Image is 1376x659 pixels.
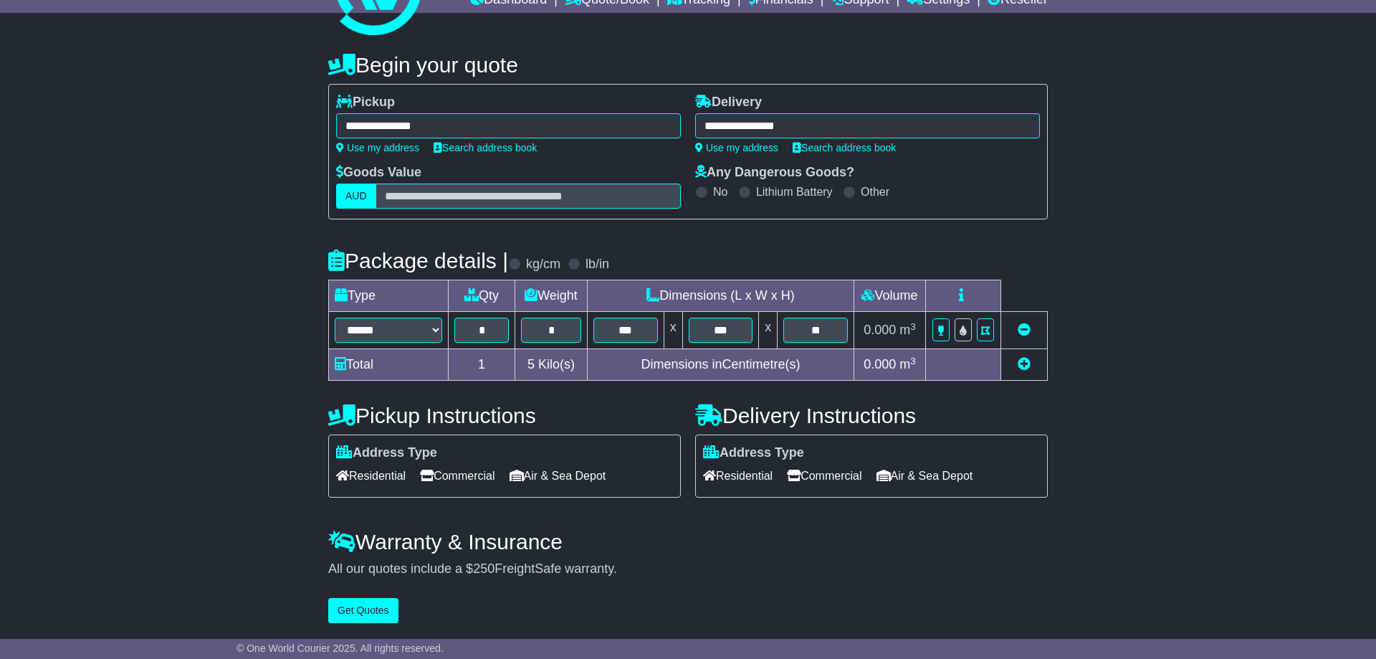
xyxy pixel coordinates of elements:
[449,349,515,381] td: 1
[434,142,537,153] a: Search address book
[1018,323,1031,337] a: Remove this item
[695,404,1048,427] h4: Delivery Instructions
[336,95,395,110] label: Pickup
[329,280,449,312] td: Type
[899,323,916,337] span: m
[756,185,833,199] label: Lithium Battery
[864,323,896,337] span: 0.000
[854,280,925,312] td: Volume
[336,165,421,181] label: Goods Value
[861,185,889,199] label: Other
[695,165,854,181] label: Any Dangerous Goods?
[328,404,681,427] h4: Pickup Instructions
[587,280,854,312] td: Dimensions (L x W x H)
[703,445,804,461] label: Address Type
[328,530,1048,554] h4: Warranty & Insurance
[329,349,449,381] td: Total
[510,465,606,487] span: Air & Sea Depot
[336,465,406,487] span: Residential
[703,465,773,487] span: Residential
[876,465,973,487] span: Air & Sea Depot
[587,349,854,381] td: Dimensions in Centimetre(s)
[759,312,778,349] td: x
[328,53,1048,77] h4: Begin your quote
[336,142,419,153] a: Use my address
[328,249,508,272] h4: Package details |
[1018,357,1031,371] a: Add new item
[420,465,494,487] span: Commercial
[328,598,398,623] button: Get Quotes
[899,357,916,371] span: m
[336,445,437,461] label: Address Type
[695,142,778,153] a: Use my address
[336,184,376,209] label: AUD
[586,257,609,272] label: lb/in
[236,643,444,654] span: © One World Courier 2025. All rights reserved.
[449,280,515,312] td: Qty
[328,561,1048,577] div: All our quotes include a $ FreightSafe warranty.
[527,357,535,371] span: 5
[864,357,896,371] span: 0.000
[910,356,916,366] sup: 3
[515,280,588,312] td: Weight
[787,465,861,487] span: Commercial
[793,142,896,153] a: Search address book
[910,321,916,332] sup: 3
[664,312,682,349] td: x
[695,95,762,110] label: Delivery
[473,561,494,576] span: 250
[713,185,727,199] label: No
[515,349,588,381] td: Kilo(s)
[526,257,560,272] label: kg/cm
